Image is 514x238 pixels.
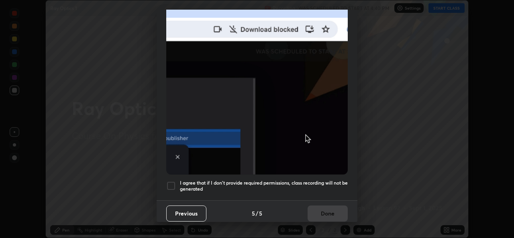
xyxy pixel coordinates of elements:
button: Previous [166,205,206,222]
h4: 5 [252,209,255,218]
h5: I agree that if I don't provide required permissions, class recording will not be generated [180,180,348,192]
h4: / [256,209,258,218]
h4: 5 [259,209,262,218]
